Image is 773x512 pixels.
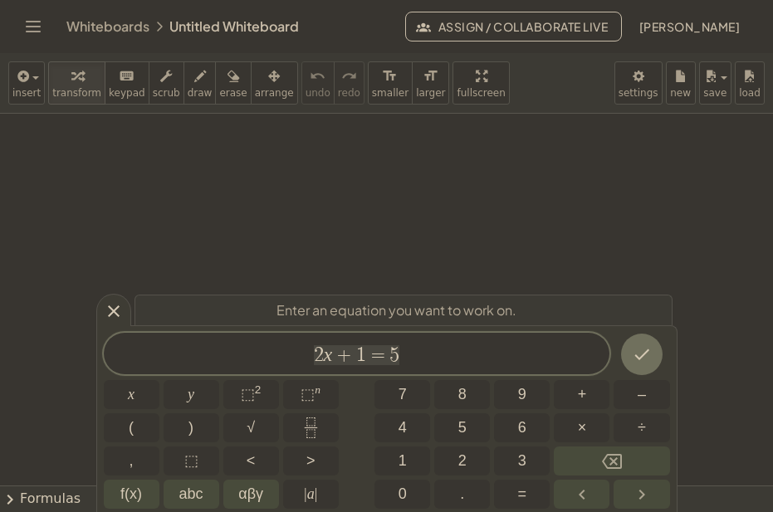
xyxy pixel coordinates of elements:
[310,66,325,86] i: undo
[315,383,320,396] sup: n
[255,87,294,99] span: arrange
[223,480,279,509] button: Greek alphabet
[66,18,149,35] a: Whiteboards
[374,380,430,409] button: 7
[621,334,663,375] button: Done
[554,380,609,409] button: Plus
[120,483,142,505] span: f(x)
[283,380,339,409] button: Superscript
[699,61,731,105] button: save
[119,66,135,86] i: keyboard
[703,87,727,99] span: save
[399,417,407,439] span: 4
[164,413,219,442] button: )
[670,87,691,99] span: new
[164,380,219,409] button: y
[372,87,409,99] span: smaller
[366,345,390,365] span: =
[374,413,430,442] button: 4
[184,450,198,472] span: ⬚
[315,485,318,502] span: |
[306,87,330,99] span: undo
[494,480,550,509] button: Equals
[666,61,696,105] button: new
[554,446,669,475] button: Backspace
[338,87,360,99] span: redo
[735,61,765,105] button: load
[625,12,753,41] button: [PERSON_NAME]
[619,87,658,99] span: settings
[399,483,407,505] span: 0
[494,413,550,442] button: 6
[399,383,407,406] span: 7
[614,413,669,442] button: Divide
[104,446,159,475] button: ,
[188,417,193,439] span: )
[179,483,203,505] span: abc
[324,344,333,365] var: x
[276,300,516,320] span: Enter an equation you want to work on.
[247,450,256,472] span: <
[334,61,364,105] button: redoredo
[128,383,135,406] span: x
[251,61,298,105] button: arrange
[164,446,219,475] button: Placeholder
[494,380,550,409] button: 9
[434,380,490,409] button: 8
[356,345,366,365] span: 1
[188,87,213,99] span: draw
[153,87,180,99] span: scrub
[241,386,255,402] span: ⬚
[104,380,159,409] button: x
[458,417,467,439] span: 5
[638,19,740,34] span: [PERSON_NAME]
[419,19,608,34] span: Assign / Collaborate Live
[374,446,430,475] button: 1
[130,450,134,472] span: ,
[306,450,316,472] span: >
[188,383,194,406] span: y
[638,383,646,406] span: –
[494,446,550,475] button: 3
[304,483,317,505] span: a
[215,61,251,105] button: erase
[457,87,505,99] span: fullscreen
[341,66,357,86] i: redo
[578,383,587,406] span: +
[301,386,315,402] span: ⬚
[149,61,184,105] button: scrub
[52,87,101,99] span: transform
[255,383,262,396] sup: 2
[434,480,490,509] button: .
[283,480,339,509] button: Absolute value
[332,345,356,365] span: +
[283,446,339,475] button: Greater than
[405,12,622,41] button: Assign / Collaborate Live
[554,480,609,509] button: Left arrow
[374,480,430,509] button: 0
[416,87,445,99] span: larger
[104,480,159,509] button: Functions
[238,483,263,505] span: αβγ
[129,417,134,439] span: (
[423,66,438,86] i: format_size
[301,61,335,105] button: undoundo
[460,483,464,505] span: .
[304,485,307,502] span: |
[518,450,526,472] span: 3
[8,61,45,105] button: insert
[518,417,526,439] span: 6
[247,417,255,439] span: √
[105,61,149,105] button: keyboardkeypad
[48,61,105,105] button: transform
[12,87,41,99] span: insert
[223,446,279,475] button: Less than
[164,480,219,509] button: Alphabet
[109,87,145,99] span: keypad
[382,66,398,86] i: format_size
[314,345,324,365] span: 2
[223,413,279,442] button: Square root
[412,61,449,105] button: format_sizelarger
[554,413,609,442] button: Times
[223,380,279,409] button: Squared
